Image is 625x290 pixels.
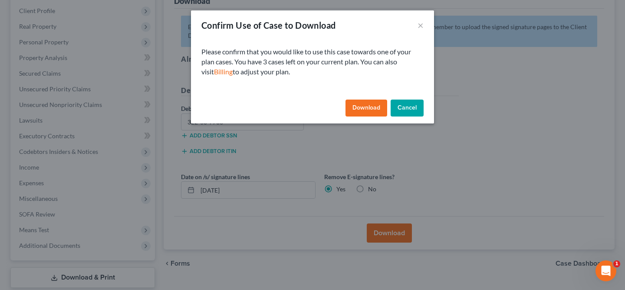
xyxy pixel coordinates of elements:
span: 1 [613,260,620,267]
iframe: Intercom live chat [595,260,616,281]
button: × [418,20,424,30]
div: Confirm Use of Case to Download [201,19,336,31]
a: Billing [214,67,233,76]
p: Please confirm that you would like to use this case towards one of your plan cases. You have 3 ca... [201,47,424,77]
button: Download [345,100,387,117]
button: Cancel [391,100,424,117]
